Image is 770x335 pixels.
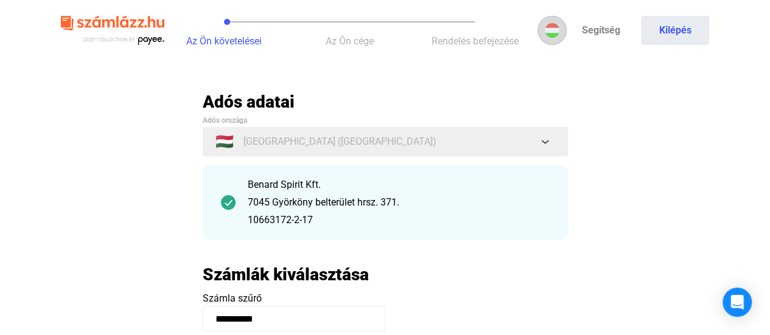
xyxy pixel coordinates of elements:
[537,16,567,45] button: HU
[215,134,234,149] span: 🇭🇺
[61,11,164,50] img: szamlazzhu-logo
[641,16,709,45] button: Kilépés
[203,91,568,112] h2: Adós adatai
[243,134,436,149] span: [GEOGRAPHIC_DATA] ([GEOGRAPHIC_DATA])
[203,127,568,156] button: 🇭🇺[GEOGRAPHIC_DATA] ([GEOGRAPHIC_DATA])
[203,116,247,125] span: Adós országa
[545,23,559,38] img: HU
[203,264,369,285] h2: Számlák kiválasztása
[326,35,374,47] span: Az Ön cége
[248,195,550,210] div: 7045 Györköny belterület hrsz. 371.
[203,292,262,304] span: Számla szűrő
[723,288,752,317] div: Open Intercom Messenger
[221,195,236,210] img: checkmark-darker-green-circle
[248,178,550,192] div: Benard Spirit Kft.
[567,16,635,45] a: Segítség
[248,213,550,227] div: 10663172-2-17
[186,35,262,47] span: Az Ön követelései
[432,35,519,47] span: Rendelés befejezése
